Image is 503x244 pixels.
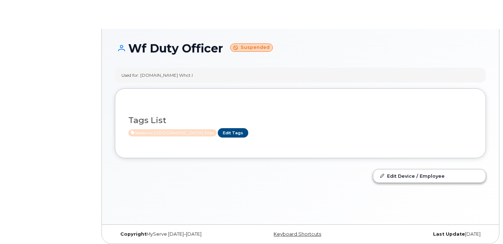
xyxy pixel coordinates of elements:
[128,116,473,125] h3: Tags List
[433,231,465,237] strong: Last Update
[115,42,486,55] h1: Wf Duty Officer
[218,128,248,137] a: Edit Tags
[120,231,146,237] strong: Copyright
[362,231,486,237] div: [DATE]
[128,129,217,136] span: Active
[373,169,486,182] a: Edit Device / Employee
[121,72,193,78] div: Used for: [DOMAIN_NAME] Whct.I
[115,231,238,237] div: MyServe [DATE]–[DATE]
[274,231,321,237] a: Keyboard Shortcuts
[230,43,273,52] small: Suspended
